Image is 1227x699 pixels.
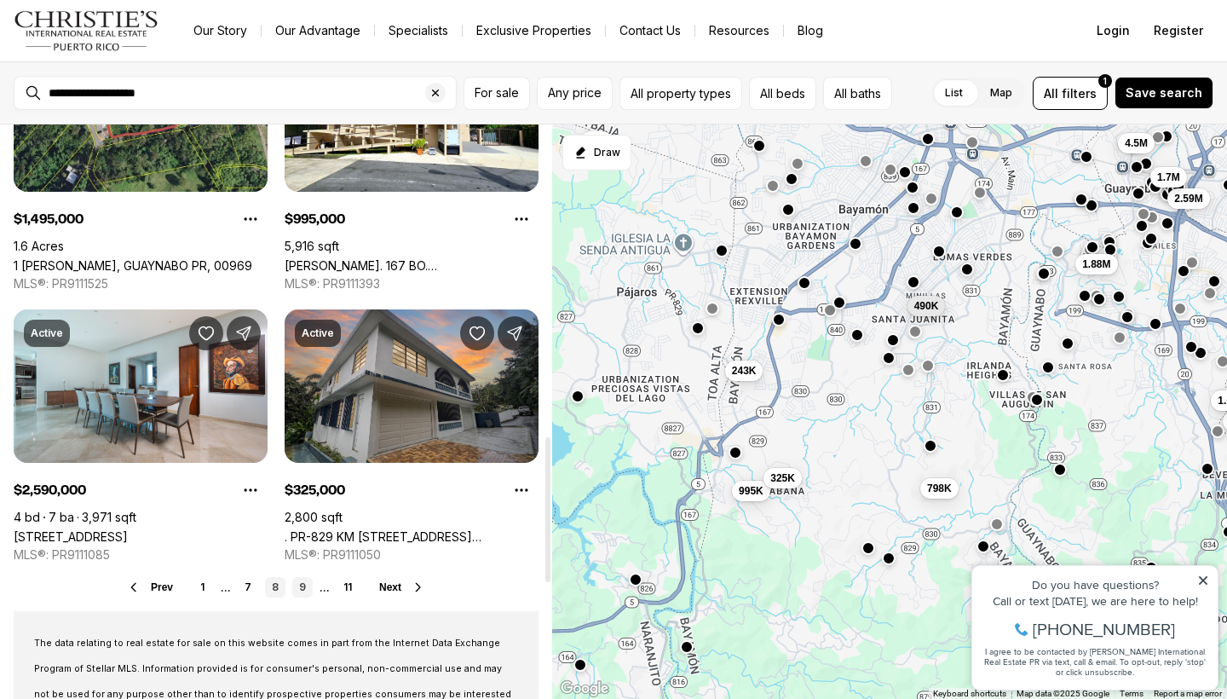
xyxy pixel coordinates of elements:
button: 4.5M [1118,133,1155,153]
label: List [931,78,976,108]
span: I agree to be contacted by [PERSON_NAME] International Real Estate PR via text, call & email. To ... [21,105,243,137]
span: 1.88M [1082,257,1110,270]
button: 325K [763,468,802,488]
a: 9 [292,577,313,598]
button: 490K [907,296,946,316]
span: 1.7M [1157,170,1180,184]
li: ... [320,581,330,594]
a: Resources [695,19,783,43]
button: Save Property: . PR-829 KM 1.1, BUENA VISTA WARD [460,316,494,350]
span: Any price [548,86,602,100]
img: logo [14,10,159,51]
span: For sale [475,86,519,100]
span: 243K [732,364,757,378]
span: 490K [914,299,939,313]
a: 8 [265,577,285,598]
span: Login [1097,24,1130,38]
span: Next [379,581,401,593]
span: 4.5M [1125,136,1148,150]
a: Blog [784,19,837,43]
div: Do you have questions? [18,38,246,50]
p: Active [302,326,334,340]
label: Map [976,78,1026,108]
button: 995K [732,481,770,501]
button: Share Property [227,316,261,350]
a: 1 PACO GALAN, GUAYNABO PR, 00969 [14,258,252,273]
span: 995K [739,484,763,498]
a: Our Advantage [262,19,374,43]
button: 60K [580,131,613,152]
button: For sale [464,77,530,110]
button: Start drawing [562,135,631,170]
p: Active [31,326,63,340]
a: 5 Calle Palma Real N ESTANCIAS DE TORRIMAR, GUAYNABO PR, 00966 [14,529,128,544]
a: . PR-829 KM 1.1, BUENA VISTA WARD, BAYAMON PR, 00956 [285,529,539,544]
a: Our Story [180,19,261,43]
span: 325K [770,471,795,485]
span: [PHONE_NUMBER] [70,80,212,97]
button: All baths [823,77,892,110]
nav: Pagination [193,577,359,598]
button: All beds [749,77,816,110]
span: filters [1062,84,1097,102]
button: Property options [233,473,268,507]
a: Specialists [375,19,462,43]
button: Allfilters1 [1033,77,1108,110]
button: 2.59M [1167,188,1209,209]
button: Property options [504,473,539,507]
button: 1.88M [1075,253,1117,274]
span: Register [1154,24,1203,38]
div: Call or text [DATE], we are here to help! [18,55,246,66]
a: CARR. 167 BO. BUENA VISTA SECT. REPTO. ROSARIO #KM 13.9, BAYAMON PR, 00956 [285,258,539,273]
li: ... [221,581,231,594]
a: 11 [337,577,359,598]
button: Login [1086,14,1140,48]
button: Property options [504,202,539,236]
button: 1.7M [1150,167,1187,188]
button: Any price [537,77,613,110]
span: Save search [1126,86,1202,100]
button: Share Property [498,316,532,350]
button: Save Property: 5 Calle Palma Real N ESTANCIAS DE TORRIMAR [189,316,223,350]
span: 2.59M [1174,192,1202,205]
button: Register [1143,14,1213,48]
span: All [1044,84,1058,102]
span: 798K [927,481,952,494]
button: Save search [1115,77,1213,109]
a: 7 [238,577,258,598]
span: Prev [151,581,173,593]
button: Next [379,581,425,594]
a: 1 [193,577,214,598]
button: 798K [920,477,959,498]
span: 1 [1103,74,1107,88]
button: Clear search input [425,77,456,109]
button: Prev [127,581,173,594]
button: Property options [233,202,268,236]
a: Exclusive Properties [463,19,605,43]
button: All property types [619,77,742,110]
button: 243K [725,361,763,381]
button: Contact Us [606,19,694,43]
